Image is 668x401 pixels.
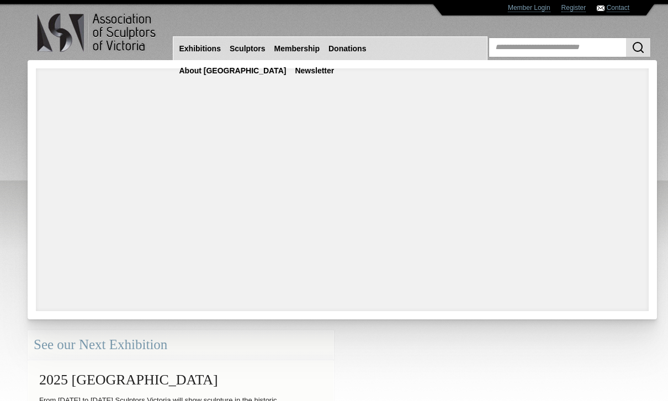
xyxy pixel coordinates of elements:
a: Sculptors [225,39,270,59]
img: Search [632,41,645,54]
a: Contact [607,4,629,12]
a: Membership [270,39,324,59]
h2: 2025 [GEOGRAPHIC_DATA] [34,366,328,393]
a: About [GEOGRAPHIC_DATA] [175,61,291,81]
a: Member Login [508,4,550,12]
img: Contact ASV [597,6,605,11]
a: Donations [324,39,370,59]
a: Register [561,4,586,12]
a: Newsletter [290,61,338,81]
img: logo.png [36,11,158,55]
a: Exhibitions [175,39,225,59]
div: See our Next Exhibition [28,330,334,360]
